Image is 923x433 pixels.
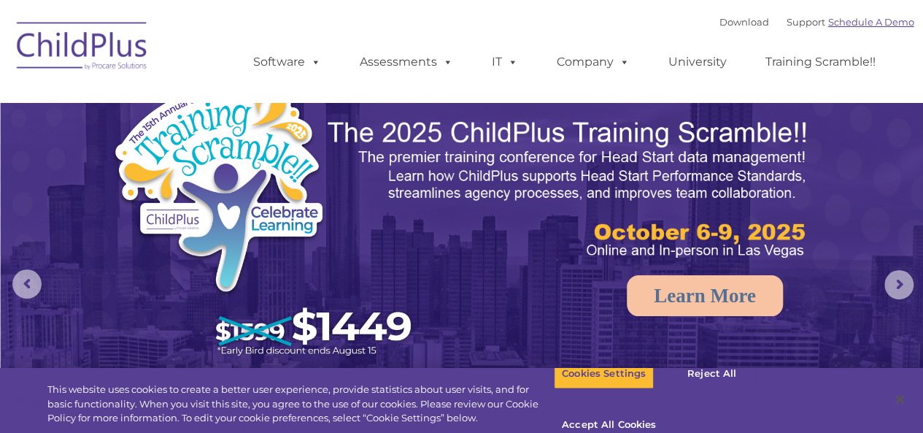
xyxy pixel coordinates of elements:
a: Support [787,16,825,28]
button: Cookies Settings [554,359,654,389]
a: Training Scramble!! [751,47,890,77]
a: Schedule A Demo [828,16,914,28]
a: Software [239,47,336,77]
a: University [654,47,741,77]
button: Close [884,383,916,415]
a: IT [477,47,533,77]
a: Download [719,16,769,28]
a: Company [542,47,644,77]
a: Learn More [627,275,783,316]
span: Phone number [203,156,265,167]
img: ChildPlus by Procare Solutions [9,12,155,85]
span: Last name [203,96,247,107]
font: | [719,16,914,28]
a: Assessments [345,47,468,77]
button: Reject All [666,359,757,389]
div: This website uses cookies to create a better user experience, provide statistics about user visit... [47,383,554,426]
